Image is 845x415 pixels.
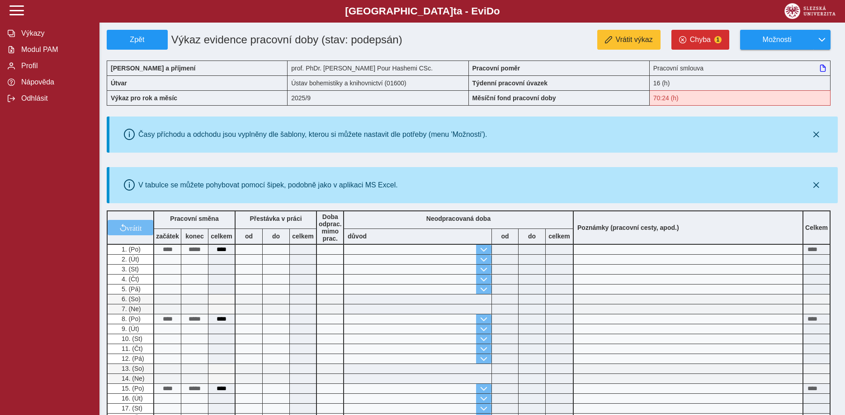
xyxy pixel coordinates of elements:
span: 10. (St) [120,335,142,342]
span: Modul PAM [19,46,92,54]
span: 9. (Út) [120,325,139,332]
b: Měsíční fond pracovní doby [472,94,556,102]
b: začátek [154,233,181,240]
span: 1 [714,36,722,43]
span: 6. (So) [120,295,141,303]
b: Přestávka v práci [250,215,302,222]
span: 2. (Út) [120,256,139,263]
div: prof. PhDr. [PERSON_NAME] Pour Hashemi CSc. [288,61,468,75]
div: 2025/9 [288,90,468,106]
b: důvod [348,233,367,240]
b: Neodpracovaná doba [426,215,491,222]
span: 8. (Po) [120,315,141,322]
h1: Výkaz evidence pracovní doby (stav: podepsán) [168,30,411,50]
span: Výkazy [19,29,92,37]
b: od [236,233,262,240]
b: Poznámky (pracovní cesty, apod.) [574,224,683,231]
b: celkem [546,233,573,240]
span: Vrátit výkaz [616,36,653,44]
b: od [492,233,518,240]
b: Doba odprac. mimo prac. [319,213,342,242]
span: Odhlásit [19,94,92,103]
button: vrátit [108,220,153,235]
span: t [453,5,456,17]
b: do [519,233,545,240]
span: 15. (Po) [120,385,144,392]
span: 1. (Po) [120,246,141,253]
span: o [494,5,500,17]
b: Útvar [111,79,127,87]
span: 12. (Pá) [120,355,144,362]
span: Možnosti [748,36,806,44]
span: 7. (Ne) [120,305,141,312]
span: D [486,5,494,17]
span: 4. (Čt) [120,275,139,283]
span: Chyba [690,36,711,44]
button: Možnosti [740,30,813,50]
b: konec [181,233,208,240]
b: [GEOGRAPHIC_DATA] a - Evi [27,5,818,17]
span: Zpět [111,36,164,44]
div: Fond pracovní doby (70:24 h) a součet hodin (16 h) se neshodují! [650,90,831,106]
div: Časy příchodu a odchodu jsou vyplněny dle šablony, kterou si můžete nastavit dle potřeby (menu 'M... [138,131,487,139]
span: 17. (St) [120,405,142,412]
b: Celkem [805,224,828,231]
b: Týdenní pracovní úvazek [472,79,548,87]
b: Pracovní směna [170,215,218,222]
b: Pracovní poměr [472,65,520,72]
button: Chyba1 [671,30,729,50]
span: Nápověda [19,78,92,86]
b: [PERSON_NAME] a příjmení [111,65,195,72]
div: V tabulce se můžete pohybovat pomocí šipek, podobně jako v aplikaci MS Excel. [138,181,398,189]
span: 3. (St) [120,266,139,273]
span: 5. (Pá) [120,285,141,293]
b: Výkaz pro rok a měsíc [111,94,177,102]
b: do [263,233,289,240]
span: vrátit [127,224,142,231]
b: celkem [208,233,235,240]
div: Pracovní smlouva [650,61,831,75]
b: celkem [290,233,316,240]
img: logo_web_su.png [784,3,836,19]
span: 13. (So) [120,365,144,372]
div: 16 (h) [650,75,831,90]
span: 16. (Út) [120,395,143,402]
span: 14. (Ne) [120,375,145,382]
span: Profil [19,62,92,70]
button: Zpět [107,30,168,50]
button: Vrátit výkaz [597,30,661,50]
div: Ústav bohemistiky a knihovnictví (01600) [288,75,468,90]
span: 11. (Čt) [120,345,143,352]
